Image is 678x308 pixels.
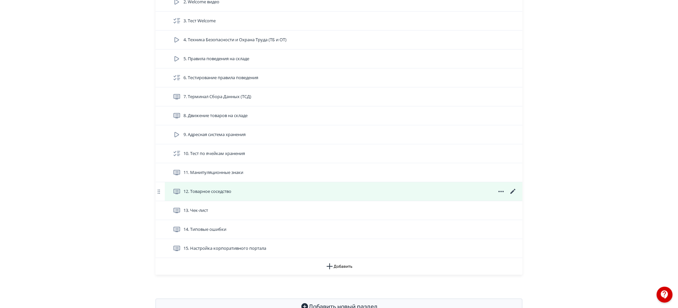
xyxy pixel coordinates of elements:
[156,201,522,220] div: 13. Чек-лист
[183,93,251,100] span: 7. Терминал Сбора Данных (ТСД)
[183,131,246,138] span: 9. Адресная система хранения
[156,125,522,144] div: 9. Адресная система хранения
[183,169,243,176] span: 11. Манипуляционные знаки
[156,69,522,87] div: 6. Тестирование правила поведения
[156,31,522,50] div: 4. Техника Безопасности и Охрана Труда (ТБ и ОТ)
[183,150,245,157] span: 10. Тест по ячейкам хранения
[156,87,522,106] div: 7. Терминал Сбора Данных (ТСД)
[183,37,286,43] span: 4. Техника Безопасности и Охрана Труда (ТБ и ОТ)
[183,75,258,81] span: 6. Тестирование правила поведения
[156,144,522,163] div: 10. Тест по ячейкам хранения
[183,226,226,233] span: 14. Типовые ошибки
[156,220,522,239] div: 14. Типовые ошибки
[156,50,522,69] div: 5. Правила поведения на складе
[183,18,216,24] span: 3. Тест Welcome
[183,207,208,214] span: 13. Чек-лист
[183,56,249,62] span: 5. Правила поведения на складе
[183,112,248,119] span: 8. Движение товаров на складе
[156,239,522,258] div: 15. Настройка корпоративного портала
[156,12,522,31] div: 3. Тест Welcome
[156,163,522,182] div: 11. Манипуляционные знаки
[156,106,522,125] div: 8. Движение товаров на складе
[156,182,522,201] div: 12. Товарное соседство
[183,188,231,195] span: 12. Товарное соседство
[183,245,266,252] span: 15. Настройка корпоративного портала
[156,258,522,275] button: Добавить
